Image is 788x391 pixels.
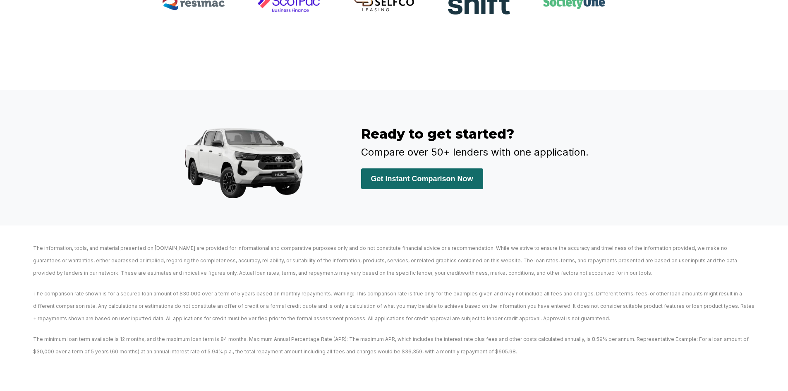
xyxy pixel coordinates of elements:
button: Get Instant Comparison Now [361,168,483,189]
p: Compare over 50+ lenders with one application. [361,146,626,158]
p: The comparison rate shown is for a secured loan amount of $30,000 over a term of 5 years based on... [33,288,755,325]
img: Car Loans [163,110,328,203]
h3: Ready to get started? [361,126,626,142]
p: The minimum loan term available is 12 months, and the maximum loan term is 84 months. Maximum Ann... [33,333,755,358]
a: Get Instant Comparison Now [361,174,483,183]
p: The information, tools, and material presented on [DOMAIN_NAME] are provided for informational an... [33,242,755,279]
